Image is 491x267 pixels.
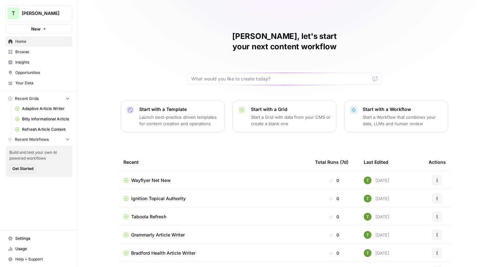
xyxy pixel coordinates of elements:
span: New [31,26,41,32]
p: Start with a Template [139,106,219,113]
a: Bitly Informational Article [12,114,72,124]
div: [DATE] [364,176,389,184]
p: Start a Grid with data from your CMS or create a blank one [251,114,331,127]
img: yba7bbzze900hr86j8rqqvfn473j [364,249,371,257]
span: Bradford Health Article Writer [131,250,195,256]
button: Get Started [9,164,36,173]
span: Wayflyer Net New [131,177,171,184]
input: What would you like to create today? [191,76,370,82]
a: Home [5,36,72,47]
div: Actions [429,153,446,171]
button: Recent Grids [5,94,72,103]
span: T [12,9,15,17]
div: Last Edited [364,153,388,171]
span: Adaptive Article Writer [22,106,69,112]
button: Start with a WorkflowStart a Workflow that combines your data, LLMs and human review [344,101,448,132]
button: New [5,24,72,34]
a: Wayflyer Net New [123,177,305,184]
span: Recent Grids [15,96,39,102]
span: Help + Support [15,256,69,262]
div: [DATE] [364,231,389,239]
button: Start with a GridStart a Grid with data from your CMS or create a blank one [233,101,336,132]
span: Get Started [12,166,33,172]
div: Total Runs (7d) [315,153,348,171]
a: Bradford Health Article Writer [123,250,305,256]
p: Start with a Grid [251,106,331,113]
span: Your Data [15,80,69,86]
div: [DATE] [364,213,389,221]
h1: [PERSON_NAME], let's start your next content workflow [187,31,382,52]
a: Grammarly Article Writer [123,232,305,238]
img: yba7bbzze900hr86j8rqqvfn473j [364,231,371,239]
a: Your Data [5,78,72,88]
span: Grammarly Article Writer [131,232,185,238]
a: Settings [5,233,72,244]
button: Workspace: Travis Demo [5,5,72,21]
span: Build and test your own AI powered workflows [9,150,69,161]
span: Taboola Refresh [131,213,166,220]
a: Insights [5,57,72,67]
div: 0 [315,250,353,256]
button: Start with a TemplateLaunch best-practice driven templates for content creation and operations [121,101,225,132]
div: [DATE] [364,249,389,257]
a: Refresh Article Content [12,124,72,135]
span: [PERSON_NAME] [22,10,61,17]
div: 0 [315,213,353,220]
a: Adaptive Article Writer [12,103,72,114]
a: Browse [5,47,72,57]
a: Opportunities [5,67,72,78]
img: yba7bbzze900hr86j8rqqvfn473j [364,176,371,184]
img: yba7bbzze900hr86j8rqqvfn473j [364,195,371,202]
img: yba7bbzze900hr86j8rqqvfn473j [364,213,371,221]
div: 0 [315,177,353,184]
span: Ignition Topical Authority [131,195,186,202]
div: [DATE] [364,195,389,202]
a: Ignition Topical Authority [123,195,305,202]
span: Browse [15,49,69,55]
span: Recent Workflows [15,137,49,142]
span: Refresh Article Content [22,127,69,132]
p: Launch best-practice driven templates for content creation and operations [139,114,219,127]
span: Usage [15,246,69,252]
div: Recent [123,153,305,171]
a: Taboola Refresh [123,213,305,220]
p: Start with a Workflow [363,106,443,113]
span: Bitly Informational Article [22,116,69,122]
a: Usage [5,244,72,254]
button: Recent Workflows [5,135,72,144]
span: Insights [15,59,69,65]
span: Home [15,39,69,44]
div: 0 [315,195,353,202]
p: Start a Workflow that combines your data, LLMs and human review [363,114,443,127]
div: 0 [315,232,353,238]
button: Help + Support [5,254,72,264]
span: Settings [15,236,69,241]
span: Opportunities [15,70,69,76]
